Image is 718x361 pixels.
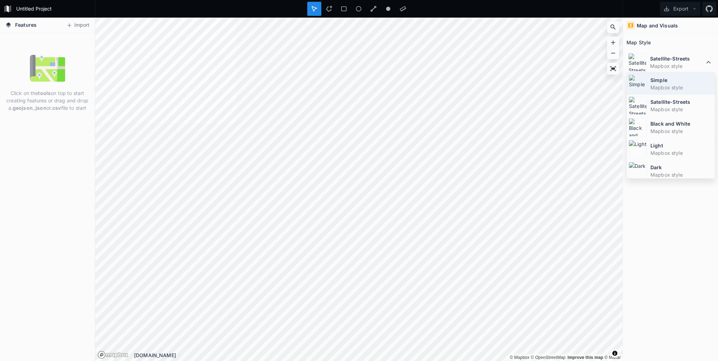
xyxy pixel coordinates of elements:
a: Maxar [605,355,621,360]
dd: Mapbox style [650,62,704,70]
dt: Satellite-Streets [650,98,713,106]
img: Dark [629,162,647,180]
h2: Map Style [626,37,651,48]
p: Click on the on top to start creating features or drag and drop a , or file to start [5,89,89,112]
dd: Mapbox style [650,127,713,135]
strong: tools [38,90,51,96]
dd: Mapbox style [650,106,713,113]
dd: Mapbox style [650,171,713,178]
div: [DOMAIN_NAME] [134,351,623,359]
span: Toggle attribution [613,349,617,357]
img: Light [629,140,647,158]
a: Map feedback [567,355,603,360]
button: Export [660,2,700,16]
a: Mapbox [510,355,529,360]
dt: Light [650,142,713,149]
dt: Dark [650,164,713,171]
dd: Mapbox style [650,149,713,157]
a: Mapbox logo [97,351,106,359]
img: Satellite-Streets [628,53,647,71]
img: Simple [629,75,647,93]
dd: Mapbox style [650,84,713,91]
strong: .json [34,105,46,111]
strong: .geojson [11,105,33,111]
strong: .csv [51,105,61,111]
img: Satellite-Streets [629,96,647,115]
button: Import [63,20,93,31]
h4: Map and Visuals [637,22,678,29]
img: Black and White [629,118,647,137]
dt: Simple [650,76,713,84]
dt: Black and White [650,120,713,127]
a: Mapbox logo [97,351,128,359]
span: Features [15,21,37,28]
a: OpenStreetMap [531,355,566,360]
dt: Satellite-Streets [650,55,704,62]
img: empty [30,51,65,86]
button: Toggle attribution [611,349,619,357]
